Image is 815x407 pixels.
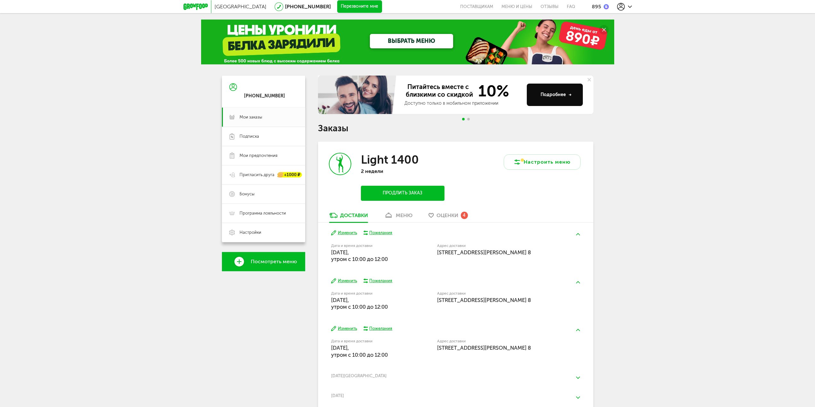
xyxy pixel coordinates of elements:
span: [GEOGRAPHIC_DATA] [215,4,266,10]
button: Изменить [331,278,357,284]
button: Продлить заказ [361,186,444,201]
a: меню [381,212,416,222]
button: Пожелания [363,326,393,331]
span: Мои заказы [240,114,262,120]
p: 2 недели [361,168,444,174]
span: [STREET_ADDRESS][PERSON_NAME] 8 [437,249,531,256]
label: Адрес доставки [437,292,557,295]
a: Подписка [222,127,305,146]
span: Мои предпочтения [240,153,277,159]
button: Пожелания [363,278,393,284]
a: Доставки [326,212,371,222]
a: Пригласить друга +1000 ₽ [222,165,305,184]
a: Мои заказы [222,108,305,127]
span: [DATE], утром c 10:00 до 12:00 [331,345,388,358]
span: 10% [474,83,509,99]
button: Перезвоните мне [337,0,382,13]
img: arrow-up-green.5eb5f82.svg [576,281,580,283]
button: Подробнее [527,84,583,106]
a: Оценки 4 [425,212,471,222]
label: Адрес доставки [437,244,557,248]
label: Дата и время доставки [331,339,404,343]
div: 4 [461,212,468,219]
span: Пригласить друга [240,172,274,178]
img: arrow-down-green.fb8ae4f.svg [576,396,580,399]
a: Бонусы [222,184,305,204]
a: ВЫБРАТЬ МЕНЮ [370,34,453,48]
span: Программа лояльности [240,210,286,216]
div: [PHONE_NUMBER] [244,93,285,99]
h1: Заказы [318,124,593,133]
label: Дата и время доставки [331,292,404,295]
a: Настройки [222,223,305,242]
span: Go to slide 2 [467,118,470,120]
span: Бонусы [240,191,255,197]
span: [STREET_ADDRESS][PERSON_NAME] 8 [437,297,531,303]
a: Мои предпочтения [222,146,305,165]
img: family-banner.579af9d.jpg [318,76,398,114]
span: Настройки [240,230,261,235]
h3: Light 1400 [361,153,419,167]
div: 895 [592,4,601,10]
img: arrow-up-green.5eb5f82.svg [576,329,580,331]
div: меню [396,212,412,218]
button: Пожелания [363,230,393,236]
span: Посмотреть меню [251,259,297,265]
label: Адрес доставки [437,339,557,343]
span: [DATE], утром c 10:00 до 12:00 [331,297,388,310]
span: Питайтесь вместе с близкими со скидкой [404,83,474,99]
div: Пожелания [369,278,392,284]
div: Доставки [340,212,368,218]
button: Настроить меню [504,154,581,170]
button: Изменить [331,326,357,332]
span: [DATE], утром c 10:00 до 12:00 [331,249,388,262]
a: Посмотреть меню [222,252,305,271]
div: Доступно только в мобильном приложении [404,100,522,107]
img: arrow-up-green.5eb5f82.svg [576,233,580,235]
span: [STREET_ADDRESS][PERSON_NAME] 8 [437,345,531,351]
div: Подробнее [541,92,572,98]
img: bonus_b.cdccf46.png [604,4,609,9]
div: Пожелания [369,230,392,236]
button: Изменить [331,230,357,236]
span: Подписка [240,134,259,139]
a: [PHONE_NUMBER] [285,4,331,10]
label: Дата и время доставки [331,244,404,248]
img: arrow-down-green.fb8ae4f.svg [576,377,580,379]
a: Программа лояльности [222,204,305,223]
div: +1000 ₽ [278,172,302,178]
span: Оценки [436,212,458,218]
div: Пожелания [369,326,392,331]
div: [DATE] [331,393,580,398]
span: Go to slide 1 [462,118,465,120]
div: [DATE][GEOGRAPHIC_DATA] [331,373,580,378]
